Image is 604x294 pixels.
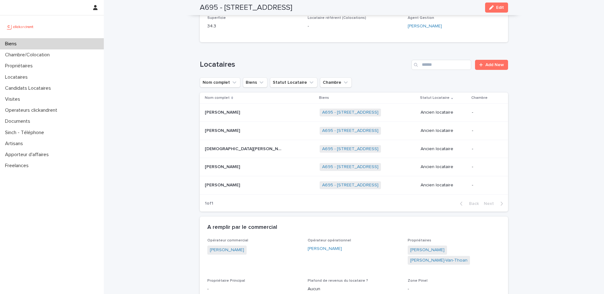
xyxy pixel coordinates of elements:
a: A695 - [STREET_ADDRESS] [322,183,378,188]
p: Freelances [3,163,34,169]
h2: A695 - [STREET_ADDRESS] [200,3,292,12]
a: [PERSON_NAME] [408,23,442,30]
span: Agent Gestion [408,16,434,20]
button: Biens [243,77,267,88]
p: 1 of 1 [200,196,218,211]
span: Next [484,201,498,206]
button: Back [455,201,481,206]
p: Ancien locataire [421,128,467,133]
a: A695 - [STREET_ADDRESS] [322,128,378,133]
p: - [207,286,300,292]
a: A695 - [STREET_ADDRESS] [322,164,378,170]
p: Aucun [308,286,400,292]
p: Visites [3,96,25,102]
p: Apporteur d'affaires [3,152,54,158]
input: Search [411,60,471,70]
tr: [DEMOGRAPHIC_DATA][PERSON_NAME][DEMOGRAPHIC_DATA][DEMOGRAPHIC_DATA][PERSON_NAME][DEMOGRAPHIC_DATA... [200,140,508,158]
p: Documents [3,118,35,124]
span: Opérateur commercial [207,239,248,242]
span: Locataire référent (Colocations) [308,16,366,20]
span: Plafond de revenus du locataire ? [308,279,368,283]
p: Propriétaires [3,63,38,69]
a: Add New [475,60,508,70]
a: [PERSON_NAME]-Van-Thoan [410,257,467,264]
p: - [472,146,498,152]
p: Operateurs clickandrent [3,107,62,113]
p: - [472,110,498,115]
p: Nom complet [205,94,230,101]
h1: Locataires [200,60,409,69]
p: Artisans [3,141,28,147]
p: Chambre [471,94,488,101]
a: A695 - [STREET_ADDRESS] [322,146,378,152]
button: Nom complet [200,77,240,88]
span: Add New [485,63,504,67]
p: Sinch - Téléphone [3,130,49,136]
p: Biens [319,94,329,101]
p: [DEMOGRAPHIC_DATA][PERSON_NAME][DEMOGRAPHIC_DATA] [205,145,285,152]
a: [PERSON_NAME] [410,247,445,253]
p: Ancien locataire [421,183,467,188]
span: Edit [496,5,504,10]
span: Propriétaire Principal [207,279,245,283]
p: Ancien locataire [421,164,467,170]
p: Ancien locataire [421,110,467,115]
p: Biens [3,41,22,47]
button: Edit [485,3,508,13]
p: Statut Locataire [420,94,450,101]
p: [PERSON_NAME] [205,163,241,170]
tr: [PERSON_NAME][PERSON_NAME] A695 - [STREET_ADDRESS] Ancien locataire- [200,122,508,140]
button: Next [481,201,508,206]
span: Propriétaires [408,239,431,242]
tr: [PERSON_NAME][PERSON_NAME] A695 - [STREET_ADDRESS] Ancien locataire- [200,176,508,195]
p: Candidats Locataires [3,85,56,91]
a: [PERSON_NAME] [210,247,244,253]
p: - [472,183,498,188]
p: - [472,164,498,170]
tr: [PERSON_NAME][PERSON_NAME] A695 - [STREET_ADDRESS] Ancien locataire- [200,158,508,176]
span: Back [465,201,479,206]
p: - [408,286,501,292]
tr: [PERSON_NAME][PERSON_NAME] A695 - [STREET_ADDRESS] Ancien locataire- [200,103,508,122]
p: - [308,23,400,30]
h2: A remplir par le commercial [207,224,277,231]
a: [PERSON_NAME] [308,246,342,252]
p: [PERSON_NAME] [205,127,241,133]
p: Ancien locataire [421,146,467,152]
span: Zone Pinel [408,279,428,283]
button: Chambre [320,77,352,88]
p: 34.3 [207,23,300,30]
img: UCB0brd3T0yccxBKYDjQ [5,20,36,33]
button: Statut Locataire [270,77,317,88]
a: A695 - [STREET_ADDRESS] [322,110,378,115]
p: [PERSON_NAME] [205,181,241,188]
span: Superficie [207,16,226,20]
p: Locataires [3,74,33,80]
p: [PERSON_NAME] [205,109,241,115]
p: Chambre/Colocation [3,52,55,58]
p: - [472,128,498,133]
span: Opérateur opérationnel [308,239,351,242]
